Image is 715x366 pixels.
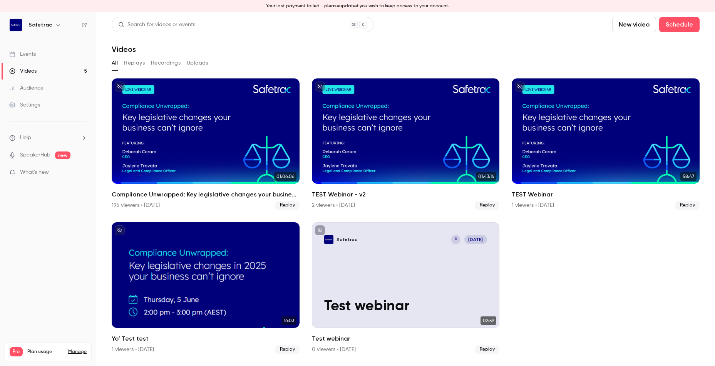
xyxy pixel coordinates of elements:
[315,225,325,235] button: unpublished
[9,84,44,92] div: Audience
[124,57,145,69] button: Replays
[112,222,300,354] li: Yo' Test test
[312,346,356,353] div: 0 viewers • [DATE]
[475,345,499,354] span: Replay
[275,201,300,210] span: Replay
[515,82,525,91] button: unpublished
[312,201,355,209] div: 2 viewers • [DATE]
[9,101,40,109] div: Settings
[187,57,208,69] button: Uploads
[20,134,31,142] span: Help
[450,234,461,245] div: B
[612,17,656,32] button: New video
[115,82,125,91] button: unpublished
[312,78,500,210] li: TEST Webinar - v2
[68,349,87,355] a: Manage
[28,21,52,29] h6: Safetrac
[112,78,700,354] ul: Videos
[512,78,700,210] a: 58:47TEST Webinar1 viewers • [DATE]Replay
[659,17,700,32] button: Schedule
[9,67,37,75] div: Videos
[112,57,118,69] button: All
[112,78,300,210] a: 01:06:06Compliance Unwrapped: Key legislative changes your business can't ignore195 viewers • [DA...
[512,190,700,199] h2: TEST Webinar
[512,201,554,209] div: 1 viewers • [DATE]
[266,3,449,10] p: Your last payment failed - please if you wish to keep access to your account.
[118,21,195,29] div: Search for videos or events
[274,172,296,181] span: 01:06:06
[324,298,487,315] p: Test webinar
[337,236,357,243] p: Safetrac
[115,225,125,235] button: unpublished
[78,169,87,176] iframe: Noticeable Trigger
[339,3,356,10] button: update
[324,235,333,244] img: Test webinar
[512,78,700,210] li: TEST Webinar
[112,346,154,353] div: 1 viewers • [DATE]
[112,78,300,210] li: Compliance Unwrapped: Key legislative changes your business can't ignore
[312,222,500,354] a: Test webinarSafetracB[DATE]Test webinar02:59Test webinar0 viewers • [DATE]Replay
[312,190,500,199] h2: TEST Webinar - v2
[55,151,70,159] span: new
[112,334,300,343] h2: Yo' Test test
[315,82,325,91] button: unpublished
[312,78,500,210] a: 01:43:16TEST Webinar - v22 viewers • [DATE]Replay
[281,316,296,325] span: 16:03
[9,134,87,142] li: help-dropdown-opener
[475,201,499,210] span: Replay
[312,334,500,343] h2: Test webinar
[20,151,50,159] a: SpeakerHub
[10,19,22,31] img: Safetrac
[464,235,487,244] span: [DATE]
[675,201,700,210] span: Replay
[312,222,500,354] li: Test webinar
[112,222,300,354] a: 16:03Yo' Test test1 viewers • [DATE]Replay
[9,50,36,58] div: Events
[151,57,181,69] button: Recordings
[112,17,700,361] section: Videos
[20,168,49,176] span: What's new
[275,345,300,354] span: Replay
[680,172,697,181] span: 58:47
[10,347,23,356] span: Pro
[112,201,160,209] div: 195 viewers • [DATE]
[27,349,64,355] span: Plan usage
[112,190,300,199] h2: Compliance Unwrapped: Key legislative changes your business can't ignore
[481,316,496,325] span: 02:59
[476,172,496,181] span: 01:43:16
[112,45,136,54] h1: Videos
